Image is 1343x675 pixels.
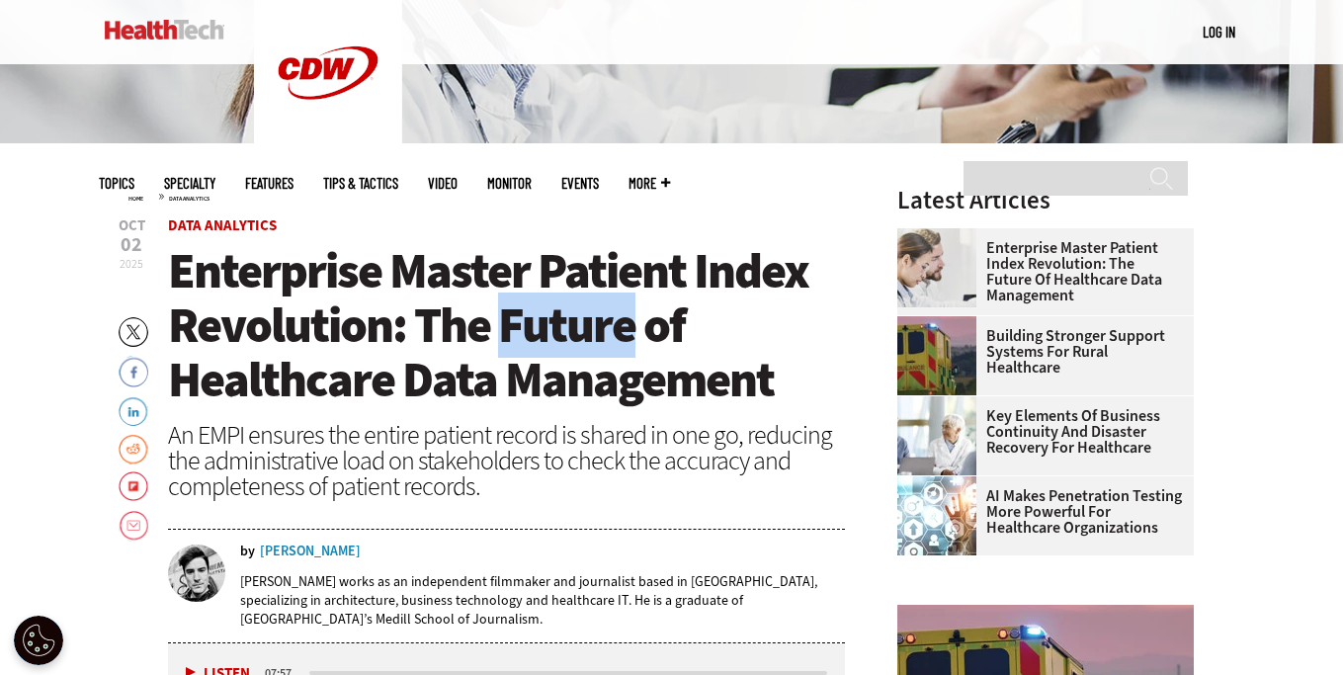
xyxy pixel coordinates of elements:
div: An EMPI ensures the entire patient record is shared in one go, reducing the administrative load o... [168,422,846,499]
a: Features [245,176,294,191]
a: ambulance driving down country road at sunset [897,316,986,332]
span: Specialty [164,176,215,191]
img: medical researchers look at data on desktop monitor [897,228,976,307]
div: User menu [1203,22,1235,42]
img: nathan eddy [168,545,225,602]
a: CDW [254,130,402,151]
a: Events [561,176,599,191]
a: Healthcare and hacking concept [897,476,986,492]
button: Open Preferences [14,616,63,665]
img: ambulance driving down country road at sunset [897,316,976,395]
a: Log in [1203,23,1235,41]
span: 2025 [120,256,143,272]
div: Cookie Settings [14,616,63,665]
span: Topics [99,176,134,191]
a: incident response team discusses around a table [897,396,986,412]
img: Healthcare and hacking concept [897,476,976,555]
a: Tips & Tactics [323,176,398,191]
a: Building Stronger Support Systems for Rural Healthcare [897,328,1182,376]
span: 02 [119,235,145,255]
span: by [240,545,255,558]
img: Home [105,20,224,40]
span: More [629,176,670,191]
img: incident response team discusses around a table [897,396,976,475]
a: medical researchers look at data on desktop monitor [897,228,986,244]
span: Enterprise Master Patient Index Revolution: The Future of Healthcare Data Management [168,238,808,412]
a: Data Analytics [168,215,277,235]
p: [PERSON_NAME] works as an independent filmmaker and journalist based in [GEOGRAPHIC_DATA], specia... [240,572,846,629]
a: Key Elements of Business Continuity and Disaster Recovery for Healthcare [897,408,1182,456]
a: [PERSON_NAME] [260,545,361,558]
h3: Latest Articles [897,188,1194,212]
a: Video [428,176,458,191]
a: Enterprise Master Patient Index Revolution: The Future of Healthcare Data Management [897,240,1182,303]
a: MonITor [487,176,532,191]
span: Oct [119,218,145,233]
a: AI Makes Penetration Testing More Powerful for Healthcare Organizations [897,488,1182,536]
